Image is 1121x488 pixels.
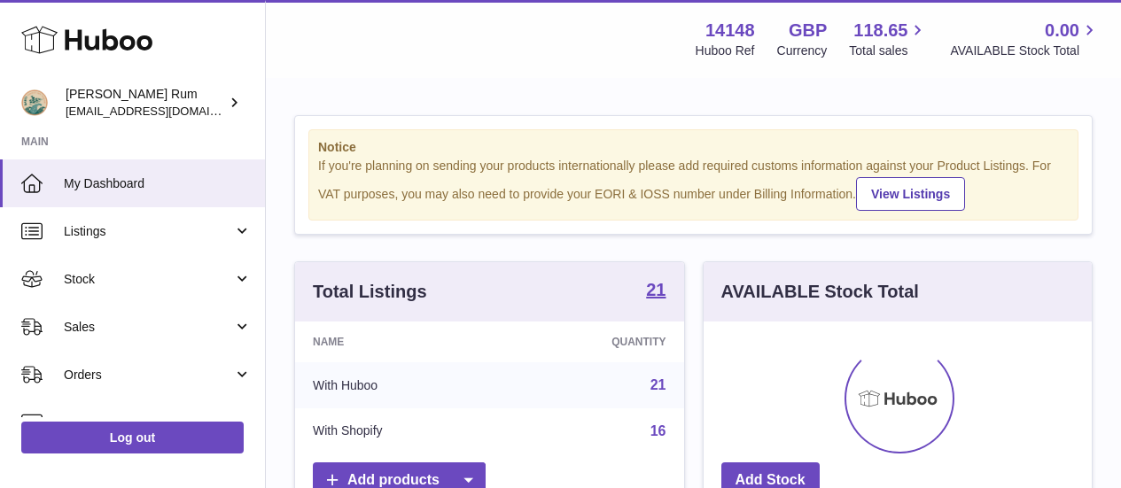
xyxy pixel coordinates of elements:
span: 118.65 [853,19,907,43]
span: Total sales [849,43,928,59]
td: With Huboo [295,362,504,408]
h3: AVAILABLE Stock Total [721,280,919,304]
a: Log out [21,422,244,453]
th: Quantity [504,321,683,362]
strong: Notice [318,139,1069,156]
a: 21 [650,377,666,392]
strong: 21 [646,281,666,298]
td: With Shopify [295,408,504,454]
th: Name [295,321,504,362]
a: 16 [650,423,666,438]
a: 118.65 Total sales [849,19,928,59]
span: Usage [64,414,252,431]
span: Listings [64,223,233,240]
a: View Listings [856,177,965,211]
span: My Dashboard [64,175,252,192]
a: 0.00 AVAILABLE Stock Total [950,19,1100,59]
span: AVAILABLE Stock Total [950,43,1100,59]
span: Sales [64,319,233,336]
div: [PERSON_NAME] Rum [66,86,225,120]
span: [EMAIL_ADDRESS][DOMAIN_NAME] [66,104,261,118]
span: Orders [64,367,233,383]
div: Currency [777,43,828,59]
strong: GBP [789,19,827,43]
a: 21 [646,281,666,302]
span: Stock [64,271,233,288]
strong: 14148 [705,19,755,43]
span: 0.00 [1045,19,1079,43]
h3: Total Listings [313,280,427,304]
div: Huboo Ref [696,43,755,59]
div: If you're planning on sending your products internationally please add required customs informati... [318,158,1069,211]
img: internalAdmin-14148@internal.huboo.com [21,89,48,116]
